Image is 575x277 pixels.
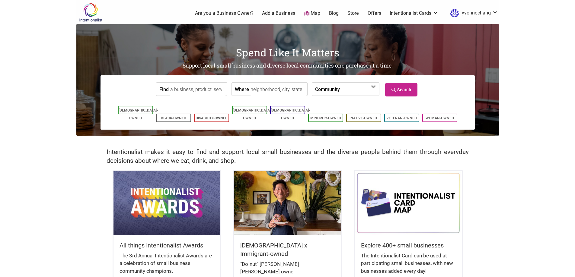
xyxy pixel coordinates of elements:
[390,10,439,17] a: Intentionalist Cards
[385,83,417,96] a: Search
[196,116,228,120] a: Disability-Owned
[113,171,220,235] img: Intentionalist Awards
[107,148,469,165] h2: Intentionalist makes it easy to find and support local small businesses and the diverse people be...
[76,45,499,60] h1: Spend Like It Matters
[329,10,339,17] a: Blog
[355,171,462,235] img: Intentionalist Card Map
[315,83,340,96] label: Community
[350,116,377,120] a: Native-Owned
[161,116,186,120] a: Black-Owned
[76,62,499,70] h2: Support local small business and diverse local communities one purchase at a time.
[195,10,254,17] a: Are you a Business Owner?
[271,108,310,120] a: [DEMOGRAPHIC_DATA]-Owned
[386,116,417,120] a: Veteran-Owned
[262,10,295,17] a: Add a Business
[347,10,359,17] a: Store
[368,10,381,17] a: Offers
[119,108,158,120] a: [DEMOGRAPHIC_DATA]-Owned
[235,83,249,96] label: Where
[240,241,335,258] h5: [DEMOGRAPHIC_DATA] x Immigrant-owned
[310,116,341,120] a: Minority-Owned
[251,83,306,96] input: neighborhood, city, state
[304,10,320,17] a: Map
[234,171,341,235] img: King Donuts - Hong Chhuor
[426,116,454,120] a: Woman-Owned
[170,83,225,96] input: a business, product, service
[76,2,105,22] img: Intentionalist
[159,83,169,96] label: Find
[361,241,456,250] h5: Explore 400+ small businesses
[120,241,214,250] h5: All things Intentionalist Awards
[233,108,272,120] a: [DEMOGRAPHIC_DATA]-Owned
[447,8,498,19] a: yvonnechang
